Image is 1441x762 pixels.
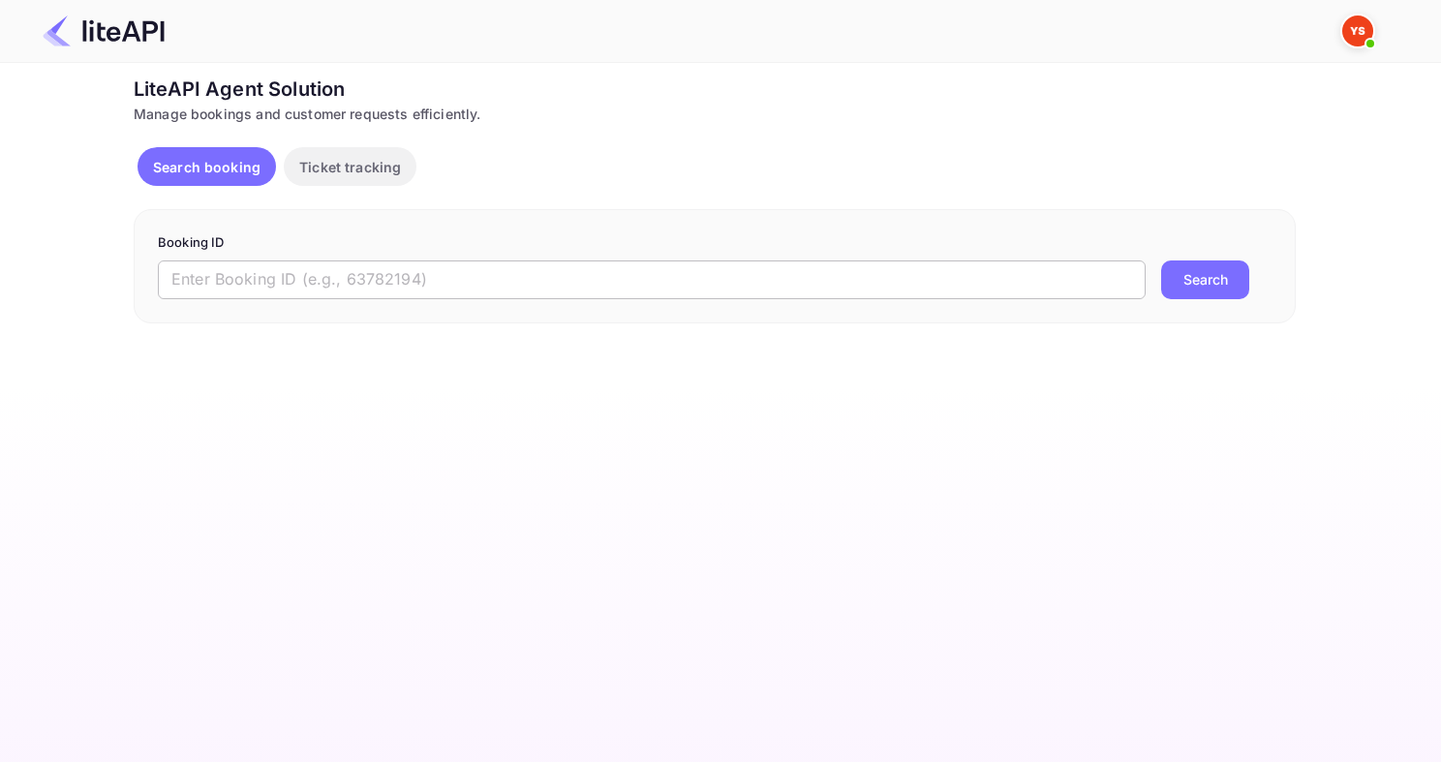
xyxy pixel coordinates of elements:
div: Manage bookings and customer requests efficiently. [134,104,1296,124]
p: Ticket tracking [299,157,401,177]
img: LiteAPI Logo [43,15,165,46]
div: LiteAPI Agent Solution [134,75,1296,104]
img: Yandex Support [1342,15,1373,46]
p: Search booking [153,157,261,177]
p: Booking ID [158,233,1272,253]
button: Search [1161,260,1249,299]
input: Enter Booking ID (e.g., 63782194) [158,260,1146,299]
